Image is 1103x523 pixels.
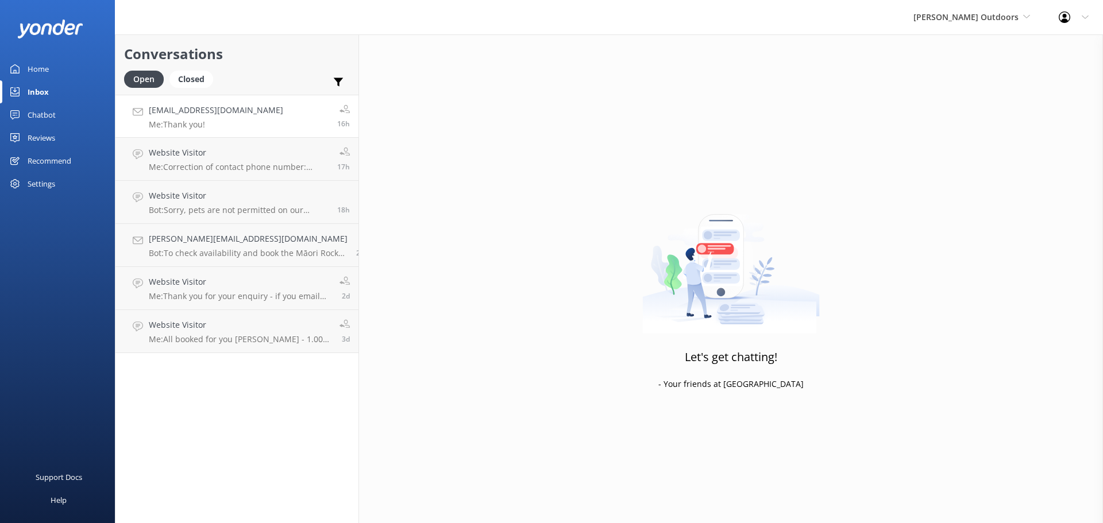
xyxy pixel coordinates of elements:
[342,334,350,344] span: Sep 18 2025 09:33am (UTC +12:00) Pacific/Auckland
[115,224,358,267] a: [PERSON_NAME][EMAIL_ADDRESS][DOMAIN_NAME]Bot:To check availability and book the Māori Rock Carvin...
[115,95,358,138] a: [EMAIL_ADDRESS][DOMAIN_NAME]Me:Thank you!16h
[337,119,350,129] span: Sep 21 2025 03:30pm (UTC +12:00) Pacific/Auckland
[28,57,49,80] div: Home
[149,104,283,117] h4: [EMAIL_ADDRESS][DOMAIN_NAME]
[149,162,329,172] p: Me: Correction of contact phone number: [PERSON_NAME] Office: 073780623. Sorry.
[149,119,283,130] p: Me: Thank you!
[149,334,331,344] p: Me: All booked for you [PERSON_NAME] - 1.00 pm [DATE] See you then
[913,11,1019,22] span: [PERSON_NAME] Outdoors
[115,138,358,181] a: Website VisitorMe:Correction of contact phone number: [PERSON_NAME] Office: 073780623. Sorry.17h
[28,103,56,126] div: Chatbot
[658,378,804,390] p: - Your friends at [GEOGRAPHIC_DATA]
[149,205,329,215] p: Bot: Sorry, pets are not permitted on our cruises.
[149,319,331,331] h4: Website Visitor
[685,348,777,366] h3: Let's get chatting!
[169,71,213,88] div: Closed
[356,248,364,258] span: Sep 19 2025 08:41am (UTC +12:00) Pacific/Auckland
[337,162,350,172] span: Sep 21 2025 02:26pm (UTC +12:00) Pacific/Auckland
[642,190,820,334] img: artwork of a man stealing a conversation from at giant smartphone
[124,71,164,88] div: Open
[28,149,71,172] div: Recommend
[169,72,219,85] a: Closed
[149,276,331,288] h4: Website Visitor
[115,181,358,224] a: Website VisitorBot:Sorry, pets are not permitted on our cruises.18h
[51,489,67,512] div: Help
[149,189,329,202] h4: Website Visitor
[17,20,83,38] img: yonder-white-logo.png
[149,248,348,258] p: Bot: To check availability and book the Māori Rock Carvings Cruise, you can visit [URL][DOMAIN_NA...
[28,80,49,103] div: Inbox
[115,267,358,310] a: Website VisitorMe:Thank you for your enquiry - if you email me [EMAIL_ADDRESS][DOMAIN_NAME] or ca...
[149,146,329,159] h4: Website Visitor
[342,291,350,301] span: Sep 19 2025 08:37am (UTC +12:00) Pacific/Auckland
[149,291,331,301] p: Me: Thank you for your enquiry - if you email me [EMAIL_ADDRESS][DOMAIN_NAME] or call [PHONE_NUMB...
[36,466,82,489] div: Support Docs
[337,205,350,215] span: Sep 21 2025 01:39pm (UTC +12:00) Pacific/Auckland
[124,43,350,65] h2: Conversations
[124,72,169,85] a: Open
[28,172,55,195] div: Settings
[149,233,348,245] h4: [PERSON_NAME][EMAIL_ADDRESS][DOMAIN_NAME]
[115,310,358,353] a: Website VisitorMe:All booked for you [PERSON_NAME] - 1.00 pm [DATE] See you then3d
[28,126,55,149] div: Reviews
